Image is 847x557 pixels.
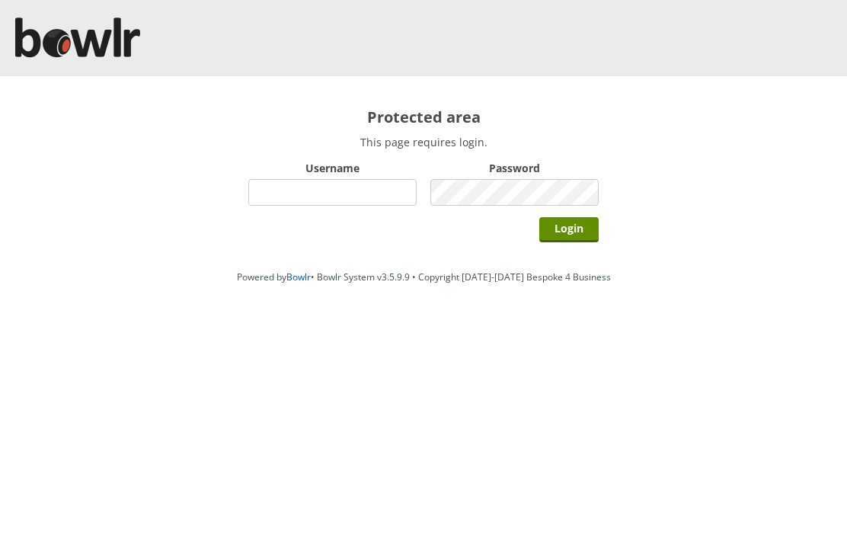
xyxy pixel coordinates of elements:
h2: Protected area [248,107,599,127]
span: Powered by • Bowlr System v3.5.9.9 • Copyright [DATE]-[DATE] Bespoke 4 Business [237,270,611,283]
input: Login [539,217,599,242]
label: Username [248,161,417,175]
p: This page requires login. [248,135,599,149]
a: Bowlr [286,270,311,283]
label: Password [430,161,599,175]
